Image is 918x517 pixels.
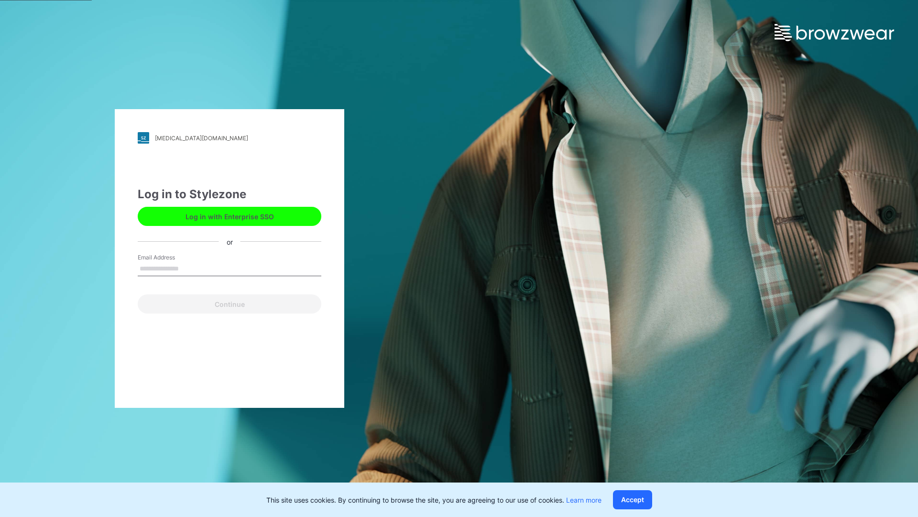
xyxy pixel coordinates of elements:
[138,132,321,144] a: [MEDICAL_DATA][DOMAIN_NAME]
[566,496,601,504] a: Learn more
[138,132,149,144] img: stylezone-logo.562084cfcfab977791bfbf7441f1a819.svg
[613,490,652,509] button: Accept
[138,207,321,226] button: Log in with Enterprise SSO
[155,135,248,142] div: [MEDICAL_DATA][DOMAIN_NAME]
[266,495,601,505] p: This site uses cookies. By continuing to browse the site, you are agreeing to our use of cookies.
[138,253,205,262] label: Email Address
[775,24,894,41] img: browzwear-logo.e42bd6dac1945053ebaf764b6aa21510.svg
[138,186,321,203] div: Log in to Stylezone
[219,236,240,247] div: or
